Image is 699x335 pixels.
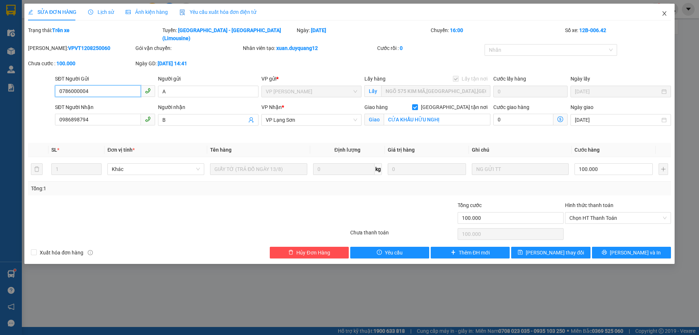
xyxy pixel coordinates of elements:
[364,85,381,97] span: Lấy
[364,104,388,110] span: Giao hàng
[31,163,43,175] button: delete
[364,114,384,125] span: Giao
[261,104,282,110] span: VP Nhận
[276,45,318,51] b: xuan.duyquang12
[659,163,668,175] button: plus
[518,250,523,256] span: save
[88,250,93,255] span: info-circle
[569,213,667,223] span: Chọn HT Thanh Toán
[28,59,134,67] div: Chưa cước :
[51,147,57,153] span: SL
[364,76,386,82] span: Lấy hàng
[511,247,590,258] button: save[PERSON_NAME] thay đổi
[68,45,110,51] b: VPVT1208250060
[493,104,529,110] label: Cước giao hàng
[493,76,526,82] label: Cước lấy hàng
[31,184,270,192] div: Tổng: 1
[112,164,200,175] span: Khác
[158,75,258,83] div: Người gửi
[431,247,510,258] button: plusThêm ĐH mới
[493,86,568,97] input: Cước lấy hàng
[430,26,564,42] div: Chuyến:
[88,9,93,15] span: clock-circle
[56,61,75,66] b: 100.000
[296,26,430,42] div: Ngày:
[564,26,672,42] div: Số xe:
[592,247,671,258] button: printer[PERSON_NAME] và In
[384,114,490,125] input: Giao tận nơi
[610,249,661,257] span: [PERSON_NAME] và In
[570,76,590,82] label: Ngày lấy
[458,202,482,208] span: Tổng cước
[526,249,584,257] span: [PERSON_NAME] thay đổi
[662,11,667,16] span: close
[145,116,151,122] span: phone
[450,27,463,33] b: 16:00
[381,85,490,97] input: Lấy tận nơi
[296,249,330,257] span: Hủy Đơn Hàng
[349,229,457,241] div: Chưa thanh toán
[162,26,296,42] div: Tuyến:
[248,117,254,123] span: user-add
[28,9,33,15] span: edit
[579,27,606,33] b: 12B-006.42
[135,44,241,52] div: Gói vận chuyển:
[388,163,466,175] input: 0
[335,147,360,153] span: Định lượng
[377,250,382,256] span: exclamation-circle
[179,9,256,15] span: Yêu cầu xuất hóa đơn điện tử
[469,143,572,157] th: Ghi chú
[400,45,403,51] b: 0
[451,250,456,256] span: plus
[288,250,293,256] span: delete
[28,9,76,15] span: SỬA ĐƠN HÀNG
[107,147,135,153] span: Đơn vị tính
[385,249,403,257] span: Yêu cầu
[261,75,362,83] div: VP gửi
[575,116,660,124] input: Ngày giao
[28,44,134,52] div: [PERSON_NAME]:
[52,27,70,33] b: Trên xe
[375,163,382,175] span: kg
[27,26,162,42] div: Trạng thái:
[88,9,114,15] span: Lịch sử
[162,27,281,41] b: [GEOGRAPHIC_DATA] - [GEOGRAPHIC_DATA] (Limousine)
[388,147,415,153] span: Giá trị hàng
[459,75,490,83] span: Lấy tận nơi
[350,247,429,258] button: exclamation-circleYêu cầu
[565,202,613,208] label: Hình thức thanh toán
[126,9,131,15] span: picture
[418,103,490,111] span: [GEOGRAPHIC_DATA] tận nơi
[602,250,607,256] span: printer
[311,27,326,33] b: [DATE]
[243,44,376,52] div: Nhân viên tạo:
[472,163,569,175] input: Ghi Chú
[570,104,593,110] label: Ngày giao
[459,249,490,257] span: Thêm ĐH mới
[179,9,185,15] img: icon
[158,103,258,111] div: Người nhận
[266,86,357,97] span: VP Minh Khai
[145,88,151,94] span: phone
[55,103,155,111] div: SĐT Người Nhận
[574,147,600,153] span: Cước hàng
[210,163,307,175] input: VD: Bàn, Ghế
[654,4,675,24] button: Close
[55,75,155,83] div: SĐT Người Gửi
[37,249,86,257] span: Xuất hóa đơn hàng
[575,87,660,96] input: Ngày lấy
[270,247,349,258] button: deleteHủy Đơn Hàng
[135,59,241,67] div: Ngày GD:
[266,114,357,125] span: VP Lạng Sơn
[158,61,187,66] b: [DATE] 14:41
[377,44,483,52] div: Cước rồi :
[557,116,563,122] span: dollar-circle
[126,9,168,15] span: Ảnh kiện hàng
[493,114,553,125] input: Cước giao hàng
[210,147,232,153] span: Tên hàng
